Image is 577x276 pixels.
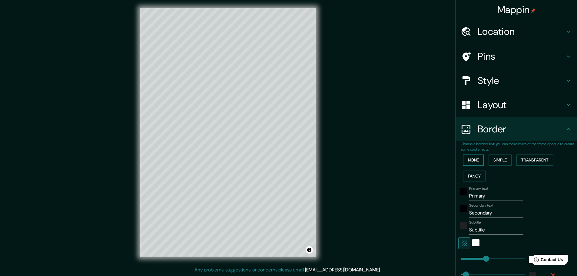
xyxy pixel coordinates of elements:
button: Simple [489,155,512,166]
p: Choose a border. : you can make layers of the frame opaque to create some cool effects. [461,141,577,152]
h4: Mappin [497,4,536,16]
label: Secondary text [469,203,493,208]
div: Border [456,117,577,141]
div: . [382,266,383,274]
label: Subtitle [469,220,481,225]
div: Style [456,68,577,93]
button: None [463,155,484,166]
iframe: Help widget launcher [523,252,570,269]
h4: Layout [478,99,565,111]
a: [EMAIL_ADDRESS][DOMAIN_NAME] [305,267,380,273]
div: Location [456,19,577,44]
button: Transparent [516,155,553,166]
h4: Pins [478,50,565,62]
h4: Border [478,123,565,135]
button: Toggle attribution [306,246,313,254]
label: Primary text [469,186,488,191]
button: black [460,188,467,195]
h4: Style [478,75,565,87]
button: color-222222 [460,222,467,229]
p: Any problems, suggestions, or concerns please email . [194,266,381,274]
img: pin-icon.png [531,8,536,13]
button: Fancy [463,171,486,182]
button: black [460,205,467,212]
b: Hint [487,141,494,146]
button: white [472,239,479,246]
h4: Location [478,25,565,38]
div: Layout [456,93,577,117]
div: Pins [456,44,577,68]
